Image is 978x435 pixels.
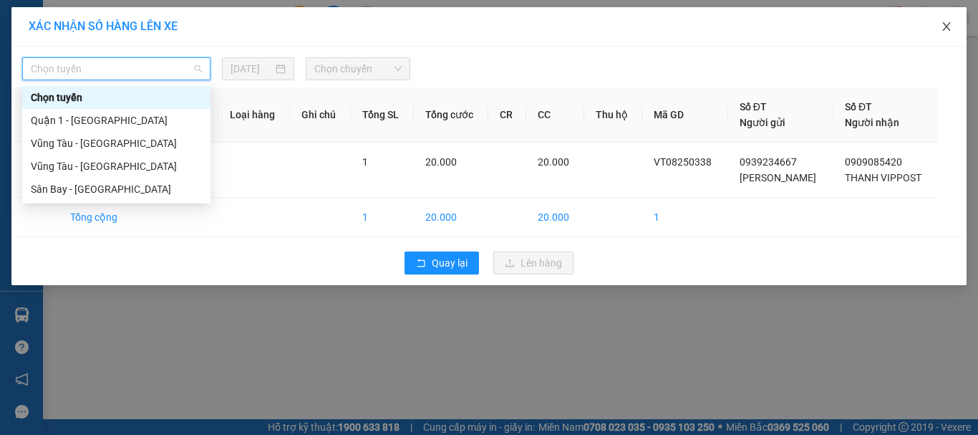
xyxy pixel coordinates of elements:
span: Số ĐT [845,101,872,113]
th: STT [15,87,59,143]
div: Quận 1 - [GEOGRAPHIC_DATA] [31,113,202,128]
span: Người gửi [740,117,785,128]
span: 20.000 [538,156,569,168]
span: Người nhận [845,117,899,128]
span: VT08250338 [654,156,712,168]
span: 1 [362,156,368,168]
div: Vũng Tàu - [GEOGRAPHIC_DATA] [31,135,202,151]
div: Vũng Tàu - [GEOGRAPHIC_DATA] [31,158,202,174]
td: Tổng cộng [59,198,133,237]
td: 1 [15,143,59,198]
th: CC [526,87,584,143]
div: Sân Bay - Vũng Tàu [22,178,210,201]
div: Chọn tuyến [31,90,202,105]
th: CR [488,87,526,143]
div: Vũng Tàu - Quận 1 [22,132,210,155]
input: 11/08/2025 [231,61,272,77]
span: THANH VIPPOST [845,172,921,183]
span: Quay lại [432,255,468,271]
span: 20.000 [425,156,457,168]
span: 0939234667 [740,156,797,168]
th: Mã GD [642,87,728,143]
span: rollback [416,258,426,269]
span: close [941,21,952,32]
button: uploadLên hàng [493,252,573,274]
span: XÁC NHẬN SỐ HÀNG LÊN XE [29,19,178,33]
td: 1 [351,198,414,237]
th: Tổng cước [414,87,489,143]
button: rollbackQuay lại [405,252,479,274]
td: 20.000 [526,198,584,237]
div: Vũng Tàu - Sân Bay [22,155,210,178]
span: Số ĐT [740,101,767,113]
th: Ghi chú [290,87,351,143]
th: Thu hộ [584,87,642,143]
span: 0909085420 [845,156,902,168]
div: Chọn tuyến [22,86,210,109]
span: [PERSON_NAME] [740,172,816,183]
td: 1 [642,198,728,237]
th: Tổng SL [351,87,414,143]
td: 20.000 [414,198,489,237]
div: Quận 1 - Vũng Tàu [22,109,210,132]
button: Close [926,7,967,47]
div: Sân Bay - [GEOGRAPHIC_DATA] [31,181,202,197]
span: Chọn tuyến [31,58,202,80]
th: Loại hàng [218,87,291,143]
span: Chọn chuyến [314,58,402,80]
